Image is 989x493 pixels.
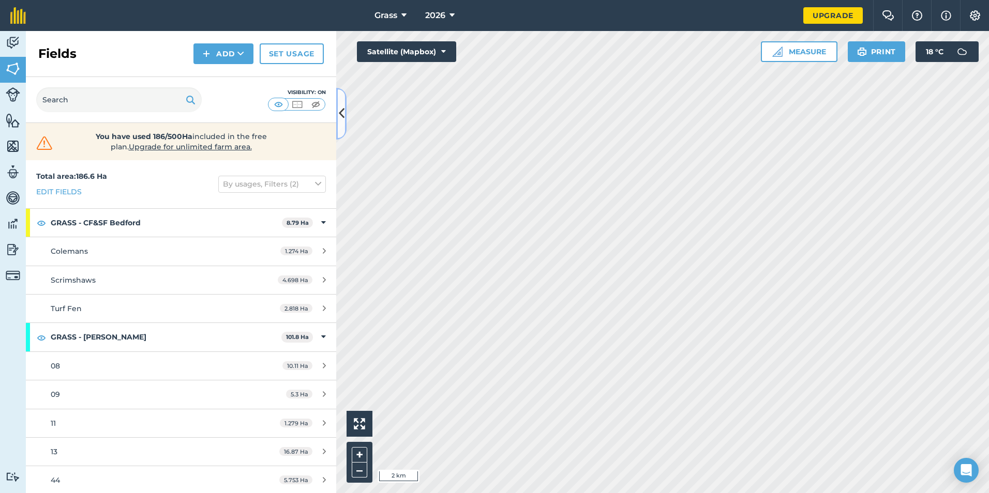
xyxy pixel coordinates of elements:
span: 2026 [425,9,445,22]
img: svg+xml;base64,PHN2ZyB4bWxucz0iaHR0cDovL3d3dy53My5vcmcvMjAwMC9zdmciIHdpZHRoPSIxOSIgaGVpZ2h0PSIyNC... [857,45,867,58]
img: svg+xml;base64,PHN2ZyB4bWxucz0iaHR0cDovL3d3dy53My5vcmcvMjAwMC9zdmciIHdpZHRoPSIxOSIgaGVpZ2h0PSIyNC... [186,94,196,106]
span: 11 [51,419,56,428]
strong: GRASS - [PERSON_NAME] [51,323,281,351]
a: 095.3 Ha [26,380,336,408]
img: svg+xml;base64,PHN2ZyB4bWxucz0iaHR0cDovL3d3dy53My5vcmcvMjAwMC9zdmciIHdpZHRoPSI1NiIgaGVpZ2h0PSI2MC... [6,61,20,76]
a: Turf Fen2.818 Ha [26,295,336,322]
a: 1316.87 Ha [26,438,336,466]
img: Four arrows, one pointing top left, one top right, one bottom right and the last bottom left [354,418,365,429]
button: Measure [761,41,837,62]
a: You have used 186/500Haincluded in the free plan.Upgrade for unlimited farm area. [34,131,328,152]
img: Two speech bubbles overlapping with the left bubble in the forefront [882,10,894,21]
img: svg+xml;base64,PD94bWwgdmVyc2lvbj0iMS4wIiBlbmNvZGluZz0idXRmLTgiPz4KPCEtLSBHZW5lcmF0b3I6IEFkb2JlIE... [6,164,20,180]
img: svg+xml;base64,PD94bWwgdmVyc2lvbj0iMS4wIiBlbmNvZGluZz0idXRmLTgiPz4KPCEtLSBHZW5lcmF0b3I6IEFkb2JlIE... [6,242,20,257]
img: svg+xml;base64,PD94bWwgdmVyc2lvbj0iMS4wIiBlbmNvZGluZz0idXRmLTgiPz4KPCEtLSBHZW5lcmF0b3I6IEFkb2JlIE... [6,472,20,482]
a: Set usage [260,43,324,64]
button: Add [193,43,253,64]
h2: Fields [38,45,77,62]
img: svg+xml;base64,PD94bWwgdmVyc2lvbj0iMS4wIiBlbmNvZGluZz0idXRmLTgiPz4KPCEtLSBHZW5lcmF0b3I6IEFkb2JlIE... [6,268,20,283]
strong: GRASS - CF&SF Bedford [51,209,282,237]
button: + [352,447,367,463]
span: 13 [51,447,57,456]
img: fieldmargin Logo [10,7,26,24]
button: 18 °C [916,41,979,62]
img: svg+xml;base64,PD94bWwgdmVyc2lvbj0iMS4wIiBlbmNvZGluZz0idXRmLTgiPz4KPCEtLSBHZW5lcmF0b3I6IEFkb2JlIE... [952,41,972,62]
span: 5.753 Ha [279,475,312,484]
span: 2.818 Ha [280,304,312,313]
span: 16.87 Ha [279,447,312,456]
span: 5.3 Ha [286,390,312,398]
strong: 8.79 Ha [287,219,309,226]
img: svg+xml;base64,PHN2ZyB4bWxucz0iaHR0cDovL3d3dy53My5vcmcvMjAwMC9zdmciIHdpZHRoPSI1MCIgaGVpZ2h0PSI0MC... [272,99,285,110]
img: svg+xml;base64,PHN2ZyB4bWxucz0iaHR0cDovL3d3dy53My5vcmcvMjAwMC9zdmciIHdpZHRoPSIxOCIgaGVpZ2h0PSIyNC... [37,331,46,344]
a: 0810.11 Ha [26,352,336,380]
span: 44 [51,475,60,485]
img: svg+xml;base64,PHN2ZyB4bWxucz0iaHR0cDovL3d3dy53My5vcmcvMjAwMC9zdmciIHdpZHRoPSIxNCIgaGVpZ2h0PSIyNC... [203,48,210,60]
div: GRASS - [PERSON_NAME]101.8 Ha [26,323,336,351]
strong: Total area : 186.6 Ha [36,172,107,181]
img: svg+xml;base64,PHN2ZyB4bWxucz0iaHR0cDovL3d3dy53My5vcmcvMjAwMC9zdmciIHdpZHRoPSI1NiIgaGVpZ2h0PSI2MC... [6,113,20,128]
img: svg+xml;base64,PHN2ZyB4bWxucz0iaHR0cDovL3d3dy53My5vcmcvMjAwMC9zdmciIHdpZHRoPSIzMiIgaGVpZ2h0PSIzMC... [34,135,55,151]
img: Ruler icon [772,47,783,57]
span: Upgrade for unlimited farm area. [129,142,252,151]
img: svg+xml;base64,PHN2ZyB4bWxucz0iaHR0cDovL3d3dy53My5vcmcvMjAwMC9zdmciIHdpZHRoPSI1MCIgaGVpZ2h0PSI0MC... [291,99,304,110]
span: included in the free plan . [71,131,291,152]
img: svg+xml;base64,PD94bWwgdmVyc2lvbj0iMS4wIiBlbmNvZGluZz0idXRmLTgiPz4KPCEtLSBHZW5lcmF0b3I6IEFkb2JlIE... [6,216,20,232]
a: Upgrade [803,7,863,24]
strong: You have used 186/500Ha [96,132,192,141]
img: svg+xml;base64,PHN2ZyB4bWxucz0iaHR0cDovL3d3dy53My5vcmcvMjAwMC9zdmciIHdpZHRoPSIxOCIgaGVpZ2h0PSIyNC... [37,217,46,229]
a: Colemans1.274 Ha [26,237,336,265]
a: 111.279 Ha [26,409,336,437]
img: svg+xml;base64,PD94bWwgdmVyc2lvbj0iMS4wIiBlbmNvZGluZz0idXRmLTgiPz4KPCEtLSBHZW5lcmF0b3I6IEFkb2JlIE... [6,35,20,51]
img: A question mark icon [911,10,923,21]
div: Open Intercom Messenger [954,458,979,483]
input: Search [36,87,202,112]
img: svg+xml;base64,PD94bWwgdmVyc2lvbj0iMS4wIiBlbmNvZGluZz0idXRmLTgiPz4KPCEtLSBHZW5lcmF0b3I6IEFkb2JlIE... [6,87,20,102]
img: svg+xml;base64,PHN2ZyB4bWxucz0iaHR0cDovL3d3dy53My5vcmcvMjAwMC9zdmciIHdpZHRoPSIxNyIgaGVpZ2h0PSIxNy... [941,9,951,22]
img: A cog icon [969,10,981,21]
span: 08 [51,361,60,371]
span: 09 [51,390,60,399]
div: GRASS - CF&SF Bedford8.79 Ha [26,209,336,237]
span: Grass [374,9,397,22]
a: Edit fields [36,186,82,197]
span: 18 ° C [926,41,943,62]
span: 1.274 Ha [280,246,312,255]
span: 10.11 Ha [282,361,312,370]
span: 4.698 Ha [278,275,312,284]
span: Colemans [51,246,88,256]
button: – [352,463,367,477]
img: svg+xml;base64,PD94bWwgdmVyc2lvbj0iMS4wIiBlbmNvZGluZz0idXRmLTgiPz4KPCEtLSBHZW5lcmF0b3I6IEFkb2JlIE... [6,190,20,206]
span: Scrimshaws [51,275,96,285]
button: Print [848,41,906,62]
a: Scrimshaws4.698 Ha [26,266,336,294]
div: Visibility: On [268,88,326,97]
button: By usages, Filters (2) [218,176,326,192]
button: Satellite (Mapbox) [357,41,456,62]
span: 1.279 Ha [280,419,312,427]
img: svg+xml;base64,PHN2ZyB4bWxucz0iaHR0cDovL3d3dy53My5vcmcvMjAwMC9zdmciIHdpZHRoPSI1NiIgaGVpZ2h0PSI2MC... [6,138,20,154]
span: Turf Fen [51,304,82,313]
img: svg+xml;base64,PHN2ZyB4bWxucz0iaHR0cDovL3d3dy53My5vcmcvMjAwMC9zdmciIHdpZHRoPSI1MCIgaGVpZ2h0PSI0MC... [309,99,322,110]
strong: 101.8 Ha [286,333,309,341]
